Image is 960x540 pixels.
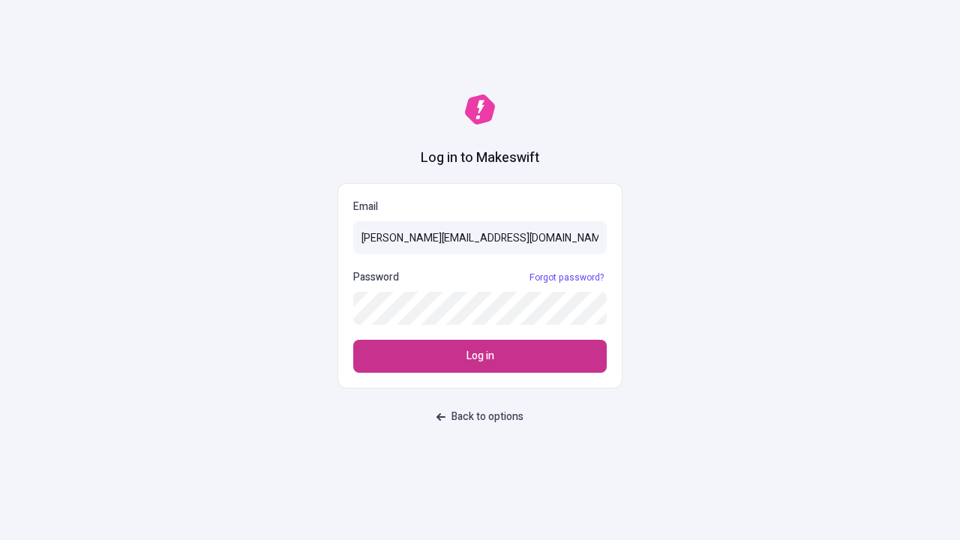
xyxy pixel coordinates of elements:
[353,199,607,215] p: Email
[427,403,532,430] button: Back to options
[421,148,539,168] h1: Log in to Makeswift
[353,221,607,254] input: Email
[466,348,494,364] span: Log in
[353,340,607,373] button: Log in
[451,409,523,425] span: Back to options
[526,271,607,283] a: Forgot password?
[353,269,399,286] p: Password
